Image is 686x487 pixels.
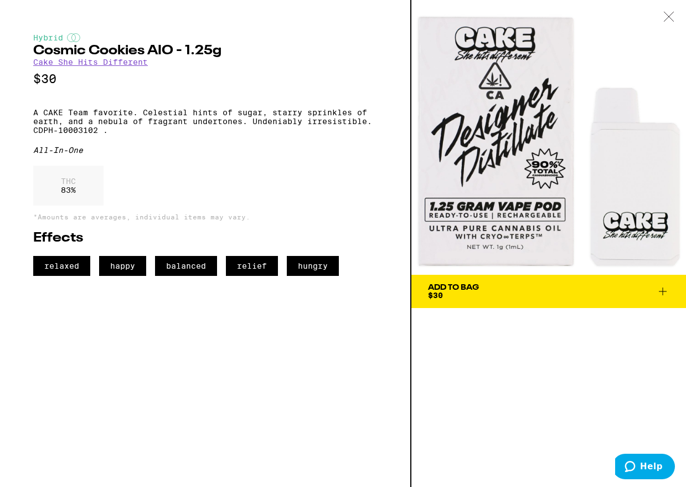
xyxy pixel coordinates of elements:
div: 83 % [33,166,104,206]
p: $30 [33,72,377,86]
img: hybridColor.svg [67,33,80,42]
div: Hybrid [33,33,377,42]
p: *Amounts are averages, individual items may vary. [33,213,377,221]
h2: Cosmic Cookies AIO - 1.25g [33,44,377,58]
p: A CAKE Team favorite. Celestial hints of sugar, starry sprinkles of earth, and a nebula of fragra... [33,108,377,135]
h2: Effects [33,232,377,245]
span: hungry [287,256,339,276]
button: Add To Bag$30 [411,275,686,308]
a: Cake She Hits Different [33,58,148,66]
div: All-In-One [33,146,377,155]
span: relief [226,256,278,276]
p: THC [61,177,76,186]
span: happy [99,256,146,276]
span: balanced [155,256,217,276]
iframe: Opens a widget where you can find more information [615,454,675,481]
div: Add To Bag [428,284,479,291]
span: relaxed [33,256,90,276]
span: $30 [428,291,443,300]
